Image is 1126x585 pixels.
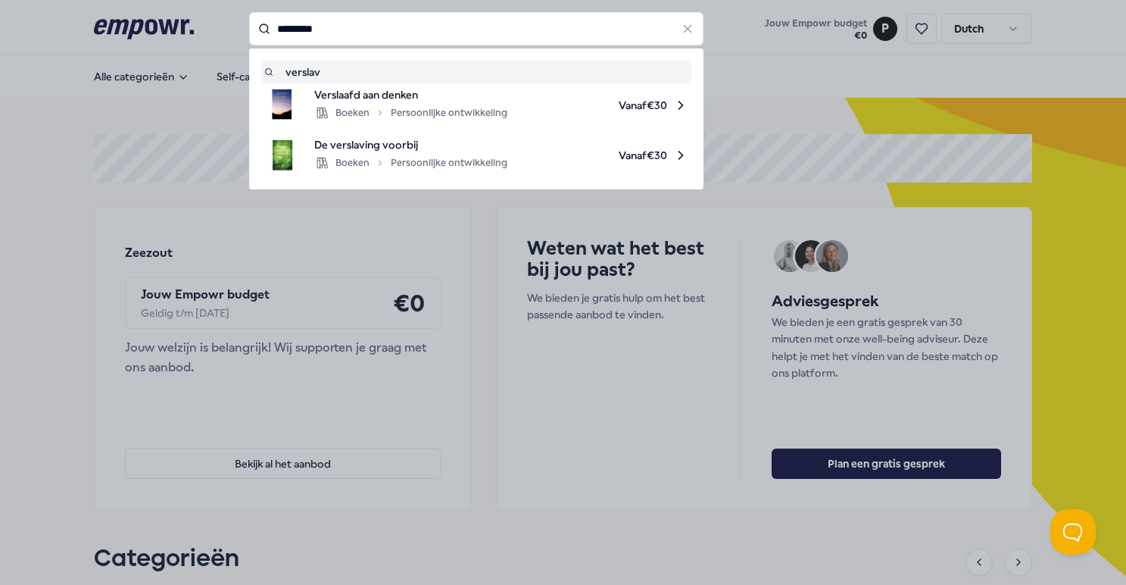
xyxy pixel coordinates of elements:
[264,64,688,80] a: verslav
[314,104,507,122] div: Boeken Persoonlijke ontwikkeling
[249,12,703,45] input: Search for products, categories or subcategories
[314,86,507,103] span: Verslaafd aan denken
[264,136,302,174] img: product image
[519,136,688,174] span: Vanaf € 30
[1050,509,1096,555] iframe: Help Scout Beacon - Open
[264,86,302,124] img: product image
[264,136,688,174] a: product imageDe verslaving voorbijBoekenPersoonlijke ontwikkelingVanaf€30
[314,136,507,153] span: De verslaving voorbij
[314,154,507,172] div: Boeken Persoonlijke ontwikkeling
[519,86,688,124] span: Vanaf € 30
[264,86,688,124] a: product imageVerslaafd aan denkenBoekenPersoonlijke ontwikkelingVanaf€30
